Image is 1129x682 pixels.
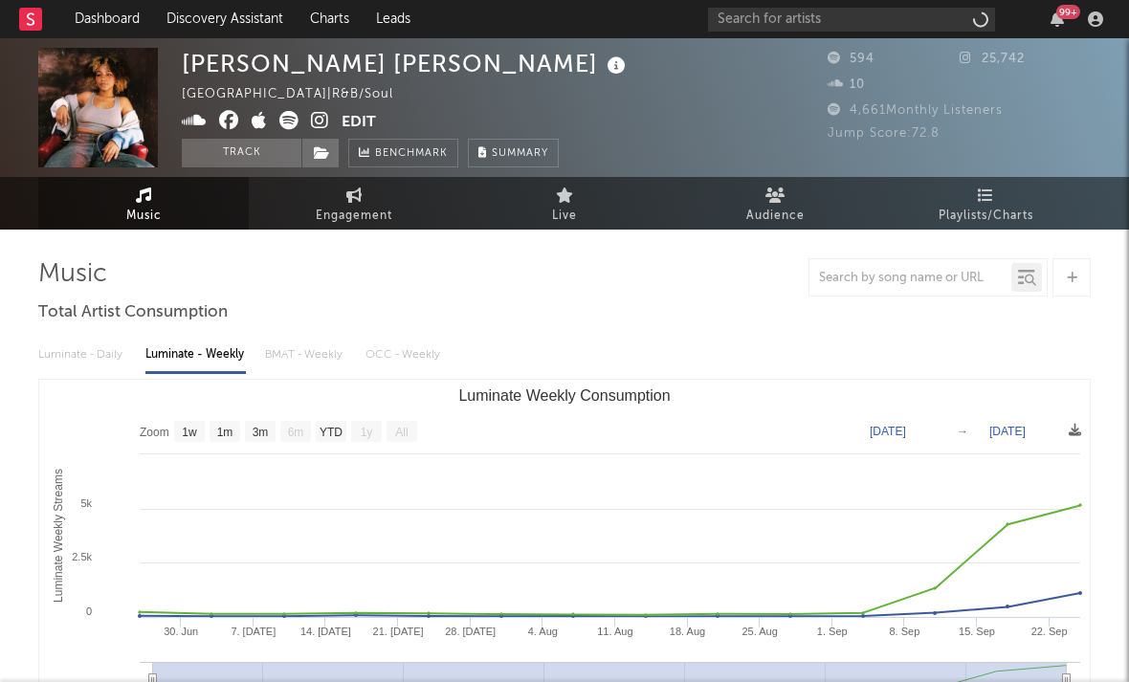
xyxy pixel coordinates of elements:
text: All [395,426,408,439]
text: 0 [86,605,92,617]
input: Search by song name or URL [809,271,1011,286]
text: [DATE] [870,425,906,438]
span: Audience [746,205,805,228]
text: 11. Aug [597,626,632,637]
text: Zoom [140,426,169,439]
text: 15. Sep [959,626,995,637]
text: 18. Aug [670,626,705,637]
text: 14. [DATE] [300,626,351,637]
text: → [957,425,968,438]
a: Audience [670,177,880,230]
div: [GEOGRAPHIC_DATA] | R&B/Soul [182,83,415,106]
button: Edit [342,111,376,135]
text: 1. Sep [817,626,848,637]
text: Luminate Weekly Streams [52,469,65,603]
div: [PERSON_NAME] [PERSON_NAME] [182,48,631,79]
input: Search for artists [708,8,995,32]
text: 3m [253,426,269,439]
button: Summary [468,139,559,167]
span: Summary [492,148,548,159]
text: 6m [288,426,304,439]
text: 21. [DATE] [373,626,424,637]
a: Music [38,177,249,230]
div: 99 + [1056,5,1080,19]
text: 1w [182,426,197,439]
span: Live [552,205,577,228]
span: Jump Score: 72.8 [828,127,940,140]
text: 2.5k [72,551,92,562]
a: Playlists/Charts [880,177,1091,230]
span: Engagement [316,205,392,228]
span: Playlists/Charts [939,205,1033,228]
span: 10 [828,78,865,91]
text: 28. [DATE] [445,626,496,637]
text: 1m [217,426,233,439]
text: [DATE] [989,425,1026,438]
text: YTD [320,426,343,439]
a: Benchmark [348,139,458,167]
text: 8. Sep [889,626,919,637]
span: Music [126,205,162,228]
text: 7. [DATE] [231,626,276,637]
text: 25. Aug [742,626,777,637]
text: Luminate Weekly Consumption [458,387,670,404]
button: 99+ [1051,11,1064,27]
span: Benchmark [375,143,448,165]
text: 5k [80,497,92,509]
text: 4. Aug [528,626,558,637]
a: Live [459,177,670,230]
span: 594 [828,53,874,65]
text: 30. Jun [164,626,198,637]
div: Luminate - Weekly [145,339,246,371]
span: 4,661 Monthly Listeners [828,104,1003,117]
text: 1y [361,426,373,439]
text: 22. Sep [1031,626,1068,637]
a: Engagement [249,177,459,230]
span: Total Artist Consumption [38,301,228,324]
span: 25,742 [960,53,1025,65]
button: Track [182,139,301,167]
